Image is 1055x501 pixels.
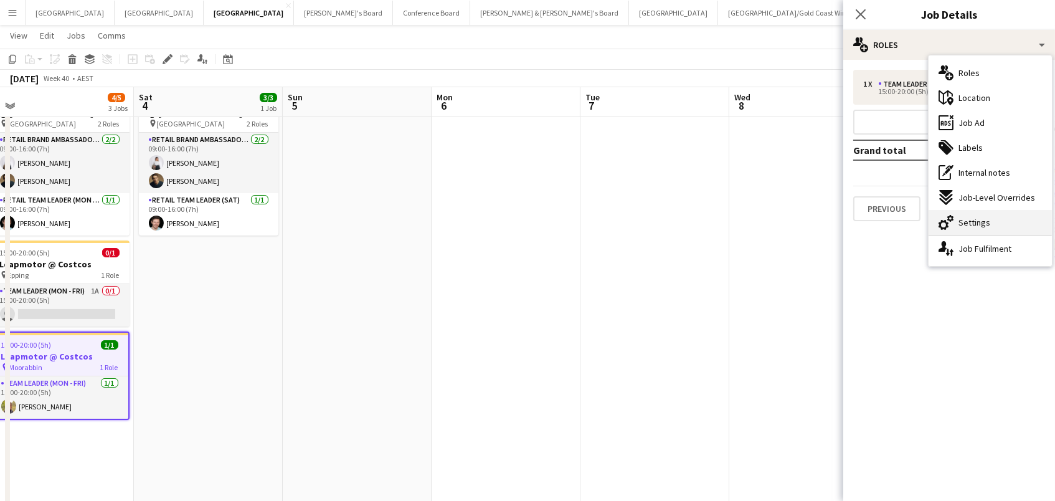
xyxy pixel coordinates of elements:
a: Jobs [62,27,90,44]
span: View [10,30,27,41]
span: 7 [584,98,600,113]
button: Conference Board [393,1,470,25]
span: [GEOGRAPHIC_DATA] [157,119,225,128]
span: 1 Role [100,363,118,372]
button: [PERSON_NAME] & [PERSON_NAME]'s Board [470,1,629,25]
app-job-card: 09:00-16:00 (7h)3/3Nescafe Sampling Campaign @ [GEOGRAPHIC_DATA] [GEOGRAPHIC_DATA]2 RolesRETAIL B... [139,78,278,236]
button: [GEOGRAPHIC_DATA] [629,1,718,25]
span: Moorabbin [9,363,43,372]
div: 1 x [863,80,878,88]
span: Wed [734,92,750,103]
button: [GEOGRAPHIC_DATA] [204,1,294,25]
div: AEST [77,74,93,83]
span: 3/3 [260,93,277,102]
div: Job Fulfilment [929,236,1052,261]
span: 2 Roles [98,119,120,128]
span: [GEOGRAPHIC_DATA] [8,119,77,128]
span: 0/1 [102,248,120,257]
span: 5 [286,98,303,113]
span: Week 40 [41,74,72,83]
span: 1 Role [102,270,120,280]
span: 2 Roles [247,119,268,128]
span: 15:00-20:00 (5h) [1,340,52,350]
a: View [5,27,32,44]
button: [GEOGRAPHIC_DATA] [26,1,115,25]
button: [GEOGRAPHIC_DATA] [115,1,204,25]
span: Job-Level Overrides [958,192,1035,203]
button: Previous [853,196,920,221]
div: 3 Jobs [108,103,128,113]
div: 1 Job [260,103,277,113]
td: Grand total [853,140,972,160]
span: 8 [732,98,750,113]
span: 4/5 [108,93,125,102]
span: Labels [958,142,983,153]
span: Sun [288,92,303,103]
span: Edit [40,30,54,41]
app-card-role: RETAIL Team Leader (Sat)1/109:00-16:00 (7h)[PERSON_NAME] [139,193,278,236]
div: [DATE] [10,72,39,85]
span: 1/1 [101,340,118,350]
span: Internal notes [958,167,1010,178]
button: [PERSON_NAME]'s Board [294,1,393,25]
app-card-role: RETAIL Brand Ambassador ([DATE])2/209:00-16:00 (7h)[PERSON_NAME][PERSON_NAME] [139,133,278,193]
span: Comms [98,30,126,41]
span: Job Ad [958,117,985,128]
button: Add role [853,110,1045,135]
span: Settings [958,217,990,228]
a: Edit [35,27,59,44]
span: 4 [137,98,153,113]
div: Roles [843,30,1055,60]
span: Jobs [67,30,85,41]
div: 15:00-20:00 (5h) [863,88,1022,95]
span: 6 [435,98,453,113]
span: Mon [437,92,453,103]
span: Sat [139,92,153,103]
h3: Job Details [843,6,1055,22]
div: Team Leader (Mon - Fri) [878,80,970,88]
span: Epping [8,270,29,280]
button: [GEOGRAPHIC_DATA]/Gold Coast Winter [718,1,866,25]
span: Roles [958,67,980,79]
a: Comms [93,27,131,44]
span: Tue [585,92,600,103]
span: Location [958,92,990,103]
